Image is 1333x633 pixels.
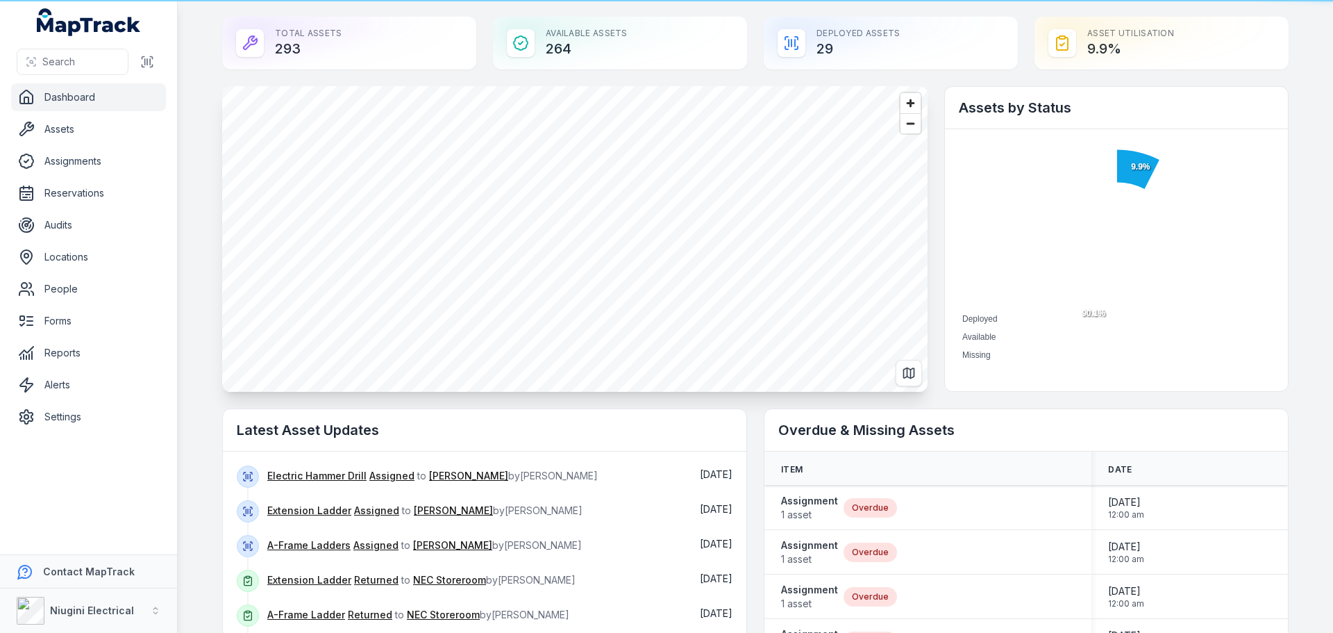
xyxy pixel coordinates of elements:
span: 12:00 am [1108,554,1144,565]
time: 8/12/2025, 1:28:25 PM [700,468,732,480]
a: Assigned [369,469,414,483]
strong: Contact MapTrack [43,566,135,577]
a: Assigned [353,539,399,552]
span: [DATE] [700,468,732,480]
span: Item [781,464,803,475]
a: Returned [354,573,399,587]
span: 1 asset [781,508,838,522]
button: Switch to Map View [896,360,922,386]
time: 4/30/2025, 12:00:00 AM [1108,540,1144,565]
span: 1 asset [781,597,838,611]
h2: Overdue & Missing Assets [778,420,1274,440]
span: to by [PERSON_NAME] [267,470,598,482]
a: Settings [11,403,166,431]
a: [PERSON_NAME] [429,469,508,483]
span: to by [PERSON_NAME] [267,539,582,551]
a: Assets [11,115,166,143]
a: Dashboard [11,83,166,111]
div: Overdue [844,543,897,562]
strong: Niugini Electrical [50,605,134,616]
time: 8/12/2025, 8:35:43 AM [700,607,732,619]
span: Available [962,332,996,342]
span: 1 asset [781,552,838,566]
time: 8/12/2025, 1:27:00 PM [700,503,732,515]
a: Audits [11,211,166,239]
h2: Latest Asset Updates [237,420,732,440]
span: [DATE] [700,607,732,619]
a: [PERSON_NAME] [413,539,492,552]
span: Deployed [962,314,998,324]
a: People [11,275,166,303]
a: Returned [348,608,392,622]
a: Assignment1 asset [781,583,838,611]
span: Missing [962,350,991,360]
button: Zoom out [900,113,921,133]
span: Date [1108,464,1132,475]
h2: Assets by Status [959,98,1274,117]
a: Alerts [11,371,166,399]
a: NEC Storeroom [407,608,480,622]
a: Reservations [11,179,166,207]
a: Locations [11,243,166,271]
a: Assignments [11,147,166,175]
time: 4/30/2025, 12:00:00 AM [1108,495,1144,520]
a: Forms [11,307,166,335]
a: MapTrack [37,8,141,36]
span: to by [PERSON_NAME] [267,574,576,586]
button: Search [17,49,128,75]
a: Extension Ladder [267,504,351,518]
a: Reports [11,339,166,367]
span: [DATE] [700,538,732,550]
a: [PERSON_NAME] [414,504,493,518]
span: [DATE] [700,503,732,515]
a: A-Frame Ladder [267,608,345,622]
span: 12:00 am [1108,598,1144,609]
span: [DATE] [1108,540,1144,554]
a: Extension Ladder [267,573,351,587]
span: 12:00 am [1108,509,1144,520]
span: to by [PERSON_NAME] [267,504,582,516]
time: 4/30/2025, 12:00:00 AM [1108,584,1144,609]
canvas: Map [222,86,928,392]
a: Assignment1 asset [781,539,838,566]
time: 8/12/2025, 8:36:46 AM [700,573,732,584]
time: 8/12/2025, 1:24:49 PM [700,538,732,550]
a: Electric Hammer Drill [267,469,367,483]
strong: Assignment [781,494,838,508]
span: [DATE] [700,573,732,584]
button: Zoom in [900,93,921,113]
a: A-Frame Ladders [267,539,351,552]
span: [DATE] [1108,584,1144,598]
a: NEC Storeroom [413,573,486,587]
strong: Assignment [781,583,838,597]
span: [DATE] [1108,495,1144,509]
strong: Assignment [781,539,838,552]
div: Overdue [844,498,897,518]
a: Assigned [354,504,399,518]
a: Assignment1 asset [781,494,838,522]
span: Search [42,55,75,69]
span: to by [PERSON_NAME] [267,609,569,620]
div: Overdue [844,587,897,607]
